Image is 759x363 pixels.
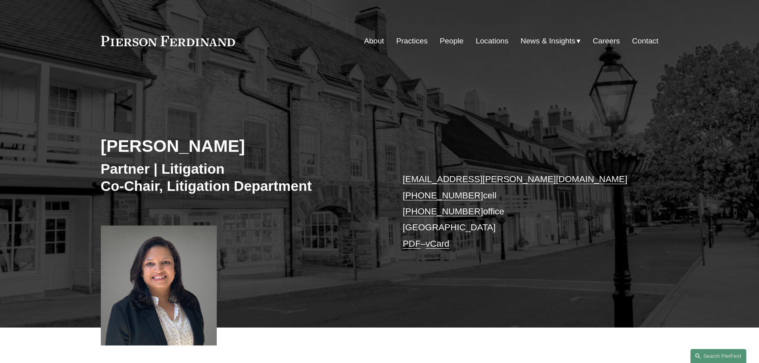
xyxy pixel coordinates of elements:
[403,190,483,200] a: [PHONE_NUMBER]
[403,171,635,252] p: cell office [GEOGRAPHIC_DATA] –
[396,33,428,49] a: Practices
[403,206,483,216] a: [PHONE_NUMBER]
[101,135,380,156] h2: [PERSON_NAME]
[521,34,576,48] span: News & Insights
[403,174,628,184] a: [EMAIL_ADDRESS][PERSON_NAME][DOMAIN_NAME]
[521,33,581,49] a: folder dropdown
[364,33,384,49] a: About
[690,349,746,363] a: Search this site
[101,160,380,195] h3: Partner | Litigation Co-Chair, Litigation Department
[632,33,658,49] a: Contact
[426,239,449,249] a: vCard
[440,33,464,49] a: People
[476,33,508,49] a: Locations
[593,33,620,49] a: Careers
[403,239,421,249] a: PDF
